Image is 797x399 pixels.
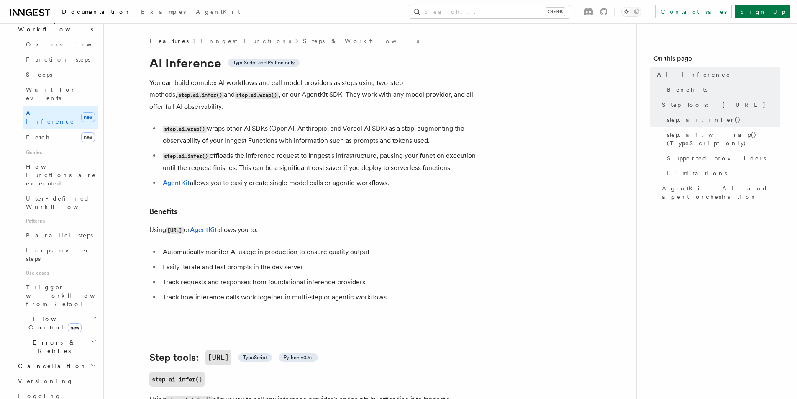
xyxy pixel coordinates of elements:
span: Limitations [667,169,727,178]
span: Overview [26,41,112,48]
a: Documentation [57,3,136,23]
a: AgentKit [190,226,217,234]
span: AgentKit: AI and agent orchestration [662,184,780,201]
a: User-defined Workflows [23,191,98,214]
a: Examples [136,3,191,23]
a: AI Inference [653,67,780,82]
a: AgentKit [163,179,190,187]
a: Limitations [664,166,780,181]
a: Trigger workflows from Retool [23,280,98,311]
span: How Functions are executed [26,163,96,187]
code: step.ai.infer() [163,153,210,160]
span: Python v0.5+ [284,354,313,361]
h4: On this page [653,54,780,67]
span: Trigger workflows from Retool [26,284,118,307]
a: Versioning [15,373,98,389]
a: Sleeps [23,67,98,82]
a: Step tools: [URL] [659,97,780,112]
a: Parallel steps [23,228,98,243]
span: Examples [141,8,186,15]
span: Supported providers [667,154,766,162]
a: Sign Up [735,5,790,18]
span: Cancellation [15,362,87,370]
a: Fetchnew [23,129,98,146]
li: Track requests and responses from foundational inference providers [160,276,484,288]
span: new [68,323,82,332]
span: Patterns [23,214,98,228]
a: Step tools:[URL] TypeScript Python v0.5+ [149,350,318,365]
a: Loops over steps [23,243,98,266]
span: Steps & Workflows [15,17,93,33]
a: Contact sales [655,5,732,18]
kbd: Ctrl+K [546,8,565,16]
p: Using or allows you to: [149,224,484,236]
span: User-defined Workflows [26,195,101,210]
button: Cancellation [15,358,98,373]
code: step.ai.wrap() [163,126,207,133]
a: Overview [23,37,98,52]
span: Loops over steps [26,247,90,262]
a: How Functions are executed [23,159,98,191]
code: [URL] [205,350,231,365]
button: Errors & Retries [15,335,98,358]
span: Wait for events [26,86,76,101]
span: Use cases [23,266,98,280]
li: Automatically monitor AI usage in production to ensure quality output [160,246,484,258]
h1: AI Inference [149,55,484,70]
a: Supported providers [664,151,780,166]
a: step.ai.wrap() (TypeScript only) [664,127,780,151]
span: Features [149,37,189,45]
span: step.ai.infer() [667,116,741,124]
a: AgentKit [191,3,245,23]
p: You can build complex AI workflows and call model providers as steps using two-step methods, and ... [149,77,484,113]
span: Sleeps [26,71,52,78]
span: Benefits [667,85,707,94]
li: wraps other AI SDKs (OpenAI, Anthropic, and Vercel AI SDK) as a step, augmenting the observabilit... [160,123,484,147]
span: Step tools: [URL] [662,100,766,109]
span: Function steps [26,56,90,63]
a: step.ai.infer() [149,372,205,387]
span: TypeScript [243,354,267,361]
code: [URL] [166,227,184,234]
code: step.ai.infer() [177,92,224,99]
button: Steps & Workflows [15,13,98,37]
a: AI Inferencenew [23,106,98,129]
a: Benefits [664,82,780,97]
code: step.ai.wrap() [235,92,279,99]
li: offloads the inference request to Inngest's infrastructure, pausing your function execution until... [160,150,484,174]
span: AgentKit [196,8,240,15]
li: Track how inference calls work together in multi-step or agentic workflows [160,291,484,303]
div: Steps & Workflows [15,37,98,311]
span: Errors & Retries [15,338,91,355]
a: Inngest Functions [200,37,291,45]
li: Easily iterate and test prompts in the dev server [160,261,484,273]
span: new [81,132,95,142]
a: AgentKit: AI and agent orchestration [659,181,780,204]
span: AI Inference [657,70,730,79]
span: Guides [23,146,98,159]
span: new [81,112,95,122]
a: Benefits [149,206,177,217]
span: Fetch [26,134,50,141]
a: step.ai.infer() [664,112,780,127]
span: Parallel steps [26,232,93,239]
span: Versioning [18,378,73,384]
button: Toggle dark mode [621,7,641,17]
a: Wait for events [23,82,98,106]
button: Search...Ctrl+K [409,5,570,18]
span: Flow Control [15,315,92,332]
a: Steps & Workflows [303,37,419,45]
li: allows you to easily create single model calls or agentic workflows. [160,177,484,189]
span: TypeScript and Python only [233,59,295,66]
button: Flow Controlnew [15,311,98,335]
a: Function steps [23,52,98,67]
span: AI Inference [26,110,74,125]
span: step.ai.wrap() (TypeScript only) [667,131,780,147]
span: Documentation [62,8,131,15]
